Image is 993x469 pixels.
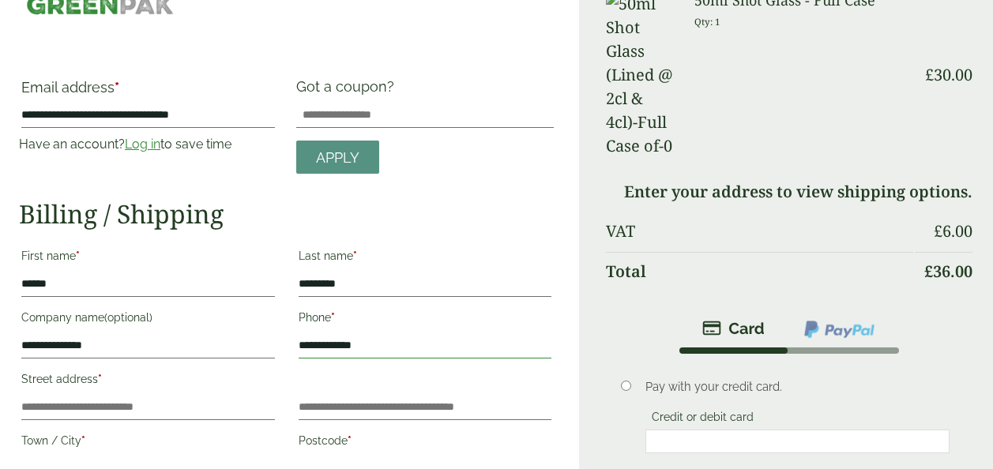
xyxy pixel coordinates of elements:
span: (optional) [104,311,152,324]
abbr: required [81,434,85,447]
p: Pay with your credit card. [645,378,950,396]
bdi: 36.00 [924,261,972,282]
th: VAT [606,212,913,250]
label: First name [21,245,275,272]
td: Enter your address to view shipping options. [606,173,972,211]
label: Company name [21,306,275,333]
span: Apply [316,149,359,167]
bdi: 30.00 [925,64,972,85]
span: £ [925,64,934,85]
label: Credit or debit card [645,411,760,428]
abbr: required [348,434,352,447]
a: Log in [125,137,160,152]
abbr: required [76,250,80,262]
span: £ [924,261,933,282]
img: stripe.png [702,319,765,338]
th: Total [606,252,913,291]
h2: Billing / Shipping [19,199,554,229]
bdi: 6.00 [934,220,972,242]
abbr: required [353,250,357,262]
small: Qty: 1 [694,16,720,28]
span: £ [934,220,942,242]
label: Postcode [299,430,552,456]
abbr: required [98,373,102,385]
img: ppcp-gateway.png [803,319,876,340]
label: Email address [21,81,275,103]
label: Phone [299,306,552,333]
label: Street address [21,368,275,395]
abbr: required [115,79,119,96]
iframe: Secure card payment input frame [650,434,945,448]
label: Got a coupon? [296,78,401,103]
label: Town / City [21,430,275,456]
a: Apply [296,141,379,174]
abbr: required [331,311,335,324]
label: Last name [299,245,552,272]
p: Have an account? to save time [19,135,277,154]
